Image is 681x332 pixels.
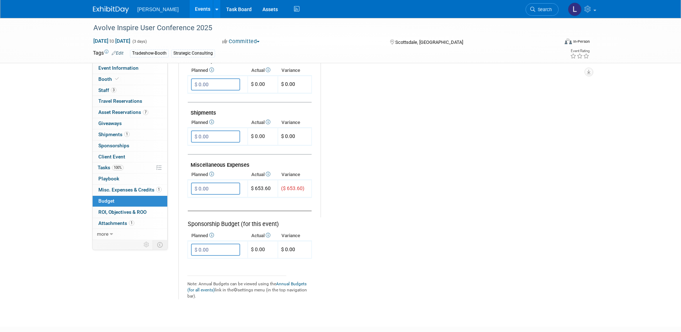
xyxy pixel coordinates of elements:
[93,74,167,85] a: Booth
[156,187,162,192] span: 1
[93,118,167,129] a: Giveaways
[98,220,134,226] span: Attachments
[98,198,115,204] span: Budget
[130,50,169,57] div: Tradeshow-Booth
[278,65,312,75] th: Variance
[188,102,312,118] td: Shipments
[93,140,167,151] a: Sponsorships
[93,152,167,162] a: Client Event
[93,38,131,44] span: [DATE] [DATE]
[98,154,125,160] span: Client Event
[570,49,589,53] div: Event Rating
[137,6,179,12] span: [PERSON_NAME]
[91,22,548,34] div: Avolve Inspire User Conference 2025
[281,246,295,252] span: $ 0.00
[188,170,248,180] th: Planned
[220,38,262,45] button: Committed
[187,271,312,277] div: _______________________________________________________
[132,39,147,44] span: (3 days)
[565,38,572,44] img: Format-Inperson.png
[93,196,167,207] a: Budget
[98,143,129,148] span: Sponsorships
[248,128,278,146] td: $ 0.00
[93,218,167,229] a: Attachments1
[281,133,295,139] span: $ 0.00
[115,77,119,81] i: Booth reservation complete
[93,85,167,96] a: Staff3
[153,240,167,249] td: Toggle Event Tabs
[93,63,167,74] a: Event Information
[171,50,215,57] div: Strategic Consulting
[187,277,312,299] div: Note: Annual Budgets can be viewed using the link in the settings menu (in the top navigation bar).
[93,174,167,184] a: Playbook
[98,132,130,137] span: Shipments
[568,3,582,16] img: Latice Spann
[124,132,130,137] span: 1
[98,187,162,193] span: Misc. Expenses & Credits
[281,81,295,87] span: $ 0.00
[93,185,167,195] a: Misc. Expenses & Credits1
[248,65,278,75] th: Actual
[281,185,304,191] span: ($ 653.60)
[526,3,559,16] a: Search
[248,231,278,241] th: Actual
[188,117,248,128] th: Planned
[188,155,312,170] td: Miscellaneous Expenses
[111,87,116,93] span: 3
[93,207,167,218] a: ROI, Objectives & ROO
[143,110,148,115] span: 7
[140,240,153,249] td: Personalize Event Tab Strip
[248,241,278,259] td: $ 0.00
[93,129,167,140] a: Shipments1
[93,229,167,240] a: more
[97,231,108,237] span: more
[98,76,120,82] span: Booth
[129,220,134,226] span: 1
[108,38,115,44] span: to
[188,211,312,229] div: Sponsorship Budget (for this event)
[98,209,146,215] span: ROI, Objectives & ROO
[112,165,123,170] span: 100%
[248,117,278,128] th: Actual
[93,6,129,13] img: ExhibitDay
[98,87,116,93] span: Staff
[535,7,552,12] span: Search
[278,231,312,241] th: Variance
[98,109,148,115] span: Asset Reservations
[395,40,463,45] span: Scottsdale, [GEOGRAPHIC_DATA]
[98,165,123,170] span: Tasks
[98,98,142,104] span: Travel Reservations
[98,176,119,181] span: Playbook
[93,107,167,118] a: Asset Reservations7
[188,65,248,75] th: Planned
[188,231,248,241] th: Planned
[248,170,278,180] th: Actual
[278,170,312,180] th: Variance
[93,162,167,173] a: Tasks100%
[516,37,590,48] div: Event Format
[93,49,123,57] td: Tags
[98,120,122,126] span: Giveaways
[248,76,278,93] td: $ 0.00
[248,180,278,198] td: $ 653.60
[573,39,590,44] div: In-Person
[93,96,167,107] a: Travel Reservations
[98,65,139,71] span: Event Information
[278,117,312,128] th: Variance
[112,51,123,56] a: Edit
